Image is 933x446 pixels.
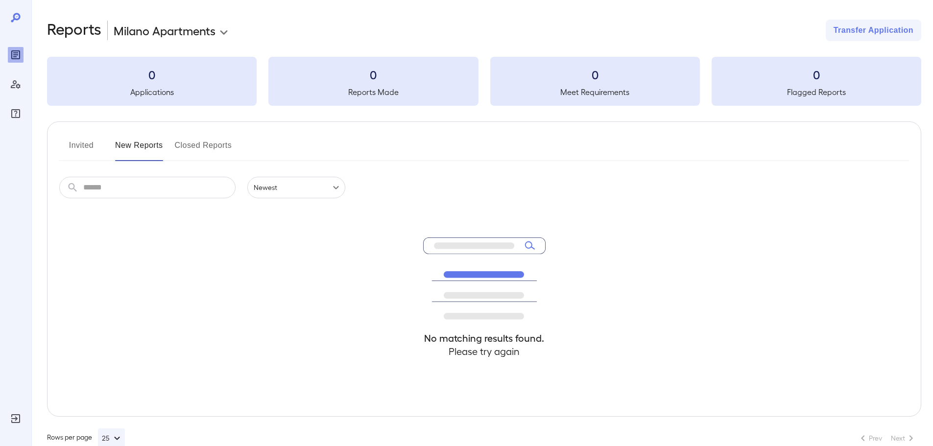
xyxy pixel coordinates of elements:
h3: 0 [47,67,257,82]
h4: No matching results found. [423,331,546,345]
div: FAQ [8,106,24,121]
div: Reports [8,47,24,63]
h5: Flagged Reports [712,86,921,98]
div: Newest [247,177,345,198]
button: New Reports [115,138,163,161]
nav: pagination navigation [853,430,921,446]
h5: Applications [47,86,257,98]
h3: 0 [490,67,700,82]
div: Manage Users [8,76,24,92]
h2: Reports [47,20,101,41]
h5: Reports Made [268,86,478,98]
button: Transfer Application [826,20,921,41]
h3: 0 [268,67,478,82]
summary: 0Applications0Reports Made0Meet Requirements0Flagged Reports [47,57,921,106]
button: Invited [59,138,103,161]
h3: 0 [712,67,921,82]
button: Closed Reports [175,138,232,161]
h5: Meet Requirements [490,86,700,98]
div: Log Out [8,411,24,426]
p: Milano Apartments [114,23,215,38]
h4: Please try again [423,345,546,358]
